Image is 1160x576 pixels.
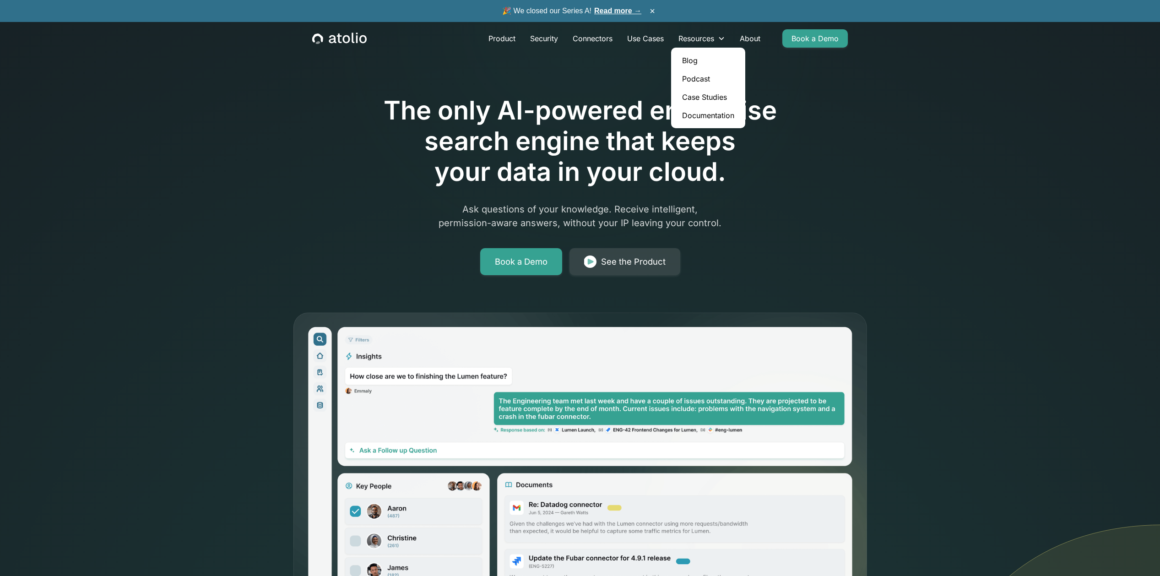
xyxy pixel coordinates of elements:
[678,33,714,44] div: Resources
[782,29,848,48] a: Book a Demo
[620,29,671,48] a: Use Cases
[346,95,814,188] h1: The only AI-powered enterprise search engine that keeps your data in your cloud.
[601,255,666,268] div: See the Product
[732,29,768,48] a: About
[565,29,620,48] a: Connectors
[675,70,742,88] a: Podcast
[404,202,756,230] p: Ask questions of your knowledge. Receive intelligent, permission-aware answers, without your IP l...
[523,29,565,48] a: Security
[480,248,562,276] a: Book a Demo
[675,51,742,70] a: Blog
[671,48,745,128] nav: Resources
[647,6,658,16] button: ×
[481,29,523,48] a: Product
[594,7,641,15] a: Read more →
[675,88,742,106] a: Case Studies
[675,106,742,125] a: Documentation
[502,5,641,16] span: 🎉 We closed our Series A!
[569,248,680,276] a: See the Product
[671,29,732,48] div: Resources
[312,33,367,44] a: home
